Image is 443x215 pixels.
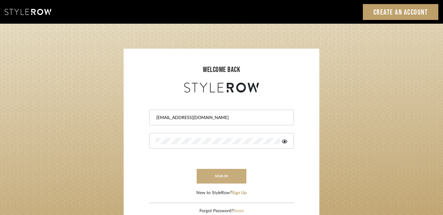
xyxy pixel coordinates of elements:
button: Reset [233,208,244,214]
div: welcome back [130,64,313,75]
button: Sign Up [232,190,247,196]
a: Create an Account [363,4,439,20]
input: Email Address [156,115,286,121]
button: sign in [197,169,246,184]
div: New to StyleRow? [196,190,247,196]
div: Forgot Password? [158,208,285,214]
